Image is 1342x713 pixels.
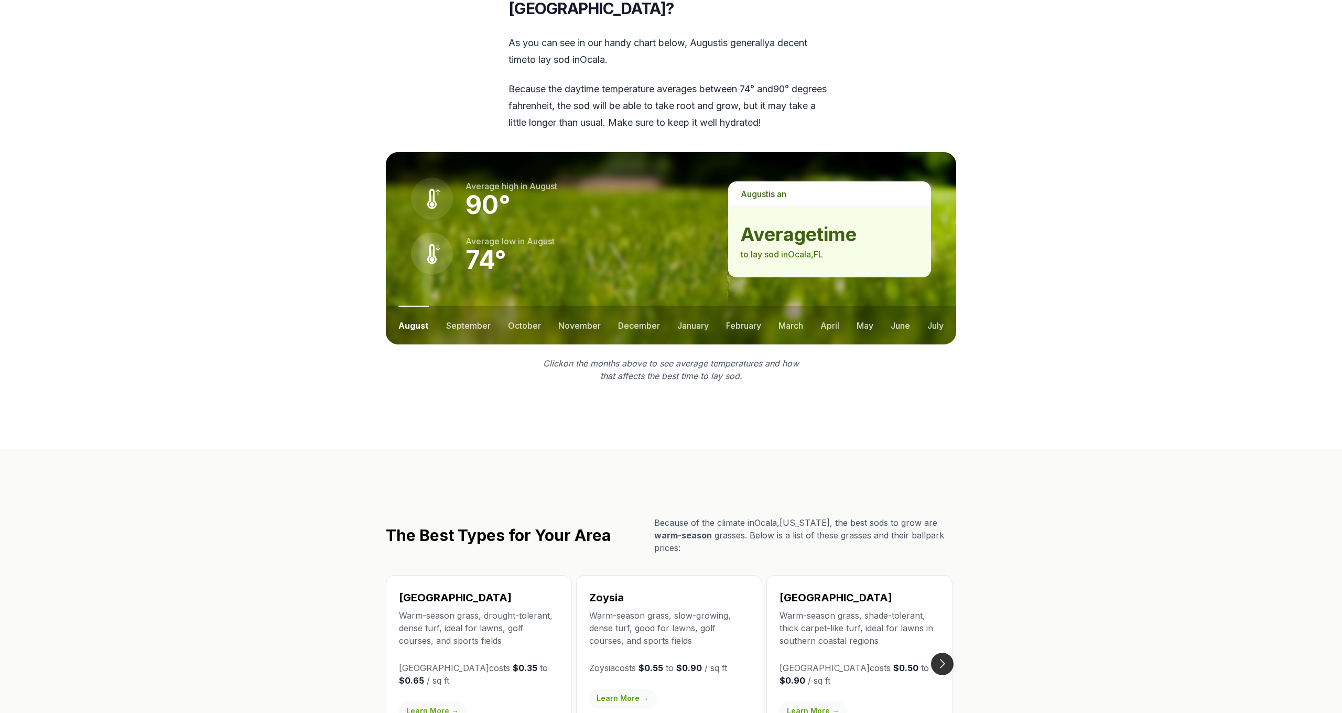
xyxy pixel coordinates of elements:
[780,609,939,647] p: Warm-season grass, shade-tolerant, thick carpet-like turf, ideal for lawns in southern coastal re...
[508,35,834,131] div: As you can see in our handy chart below, is generally a decent time to lay sod in Ocala .
[529,181,557,191] span: august
[893,663,918,673] strong: $0.50
[780,662,939,687] p: [GEOGRAPHIC_DATA] costs to / sq ft
[589,590,749,605] h3: Zoysia
[778,306,803,344] button: march
[589,662,749,674] p: Zoysia costs to / sq ft
[690,37,721,48] span: august
[398,306,429,344] button: august
[857,306,873,344] button: may
[820,306,839,344] button: april
[508,81,834,131] p: Because the daytime temperature averages between 74 ° and 90 ° degrees fahrenheit, the sod will b...
[931,653,954,675] button: Go to next slide
[726,306,761,344] button: february
[508,306,541,344] button: october
[638,663,663,673] strong: $0.55
[741,224,918,245] strong: average time
[677,306,709,344] button: january
[927,306,944,344] button: july
[618,306,660,344] button: december
[399,662,559,687] p: [GEOGRAPHIC_DATA] costs to / sq ft
[527,236,555,246] span: august
[654,516,956,554] p: Because of the climate in Ocala , [US_STATE] , the best sods to grow are grasses. Below is a list...
[676,663,702,673] strong: $0.90
[513,663,537,673] strong: $0.35
[466,189,511,220] strong: 90 °
[558,306,601,344] button: november
[891,306,910,344] button: june
[589,689,656,708] a: Learn More →
[466,244,506,275] strong: 74 °
[466,235,555,247] p: Average low in
[399,675,424,686] strong: $0.65
[780,675,805,686] strong: $0.90
[399,590,559,605] h3: [GEOGRAPHIC_DATA]
[446,306,491,344] button: september
[780,590,939,605] h3: [GEOGRAPHIC_DATA]
[466,180,557,192] p: Average high in
[537,357,805,382] p: Click on the months above to see average temperatures and how that affects the best time to lay sod.
[728,181,931,207] p: is a n
[654,530,712,541] span: warm-season
[741,248,918,261] p: to lay sod in Ocala , FL
[386,526,611,545] h2: The Best Types for Your Area
[399,609,559,647] p: Warm-season grass, drought-tolerant, dense turf, ideal for lawns, golf courses, and sports fields
[589,609,749,647] p: Warm-season grass, slow-growing, dense turf, good for lawns, golf courses, and sports fields
[741,189,769,199] span: august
